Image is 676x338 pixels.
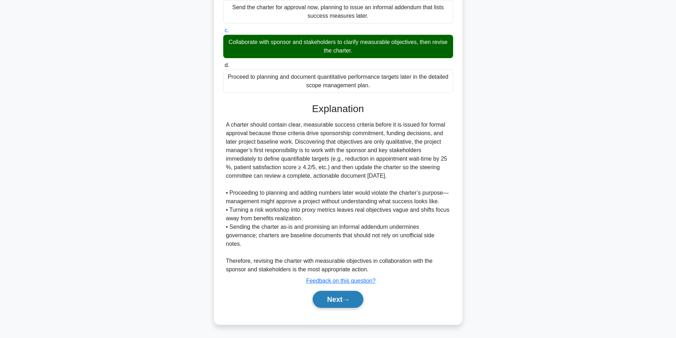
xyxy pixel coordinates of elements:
[223,70,453,93] div: Proceed to planning and document quantitative performance targets later in the detailed scope man...
[226,121,450,274] div: A charter should contain clear, measurable success criteria before it is issued for formal approv...
[223,35,453,58] div: Collaborate with sponsor and stakeholders to clarify measurable objectives, then revise the charter.
[313,291,363,308] button: Next
[225,27,229,33] span: c.
[227,103,449,115] h3: Explanation
[306,278,376,284] a: Feedback on this question?
[225,62,229,68] span: d.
